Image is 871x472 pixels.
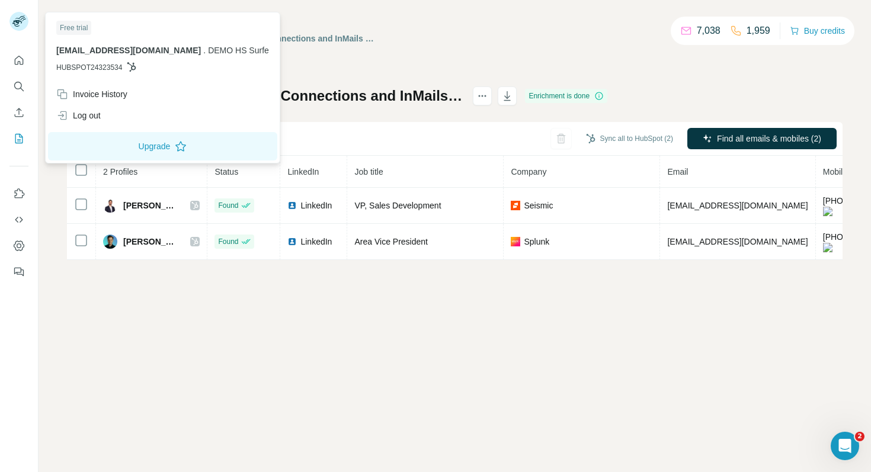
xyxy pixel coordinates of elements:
span: Find all emails & mobiles (2) [717,133,821,145]
button: Enrich CSV [9,102,28,123]
div: Free trial [56,21,91,35]
span: Job title [354,167,383,176]
button: Upgrade [48,132,277,160]
span: LinkedIn [287,167,319,176]
button: Dashboard [9,235,28,256]
button: Buy credits [790,23,845,39]
img: LinkedIn logo [287,237,297,246]
img: Avatar [103,198,117,213]
span: Company [511,167,546,176]
span: Email [667,167,688,176]
button: Use Surfe API [9,209,28,230]
button: Quick start [9,50,28,71]
button: My lists [9,128,28,149]
button: actions [473,86,492,105]
div: Log out [56,110,101,121]
img: LinkedIn logo [287,201,297,210]
span: VP, Sales Development [354,201,441,210]
span: LinkedIn [300,200,332,211]
button: Use Surfe on LinkedIn [9,183,28,204]
span: Seismic [524,200,553,211]
div: Enrichment is done [525,89,607,103]
img: company-logo [511,237,520,246]
span: Found [218,236,238,247]
span: Status [214,167,238,176]
button: Feedback [9,261,28,282]
span: . [203,46,206,55]
p: 1,959 [747,24,770,38]
span: [PERSON_NAME] [123,236,178,248]
span: Mobile [823,167,847,176]
span: [PERSON_NAME] [123,200,178,211]
p: 7,038 [697,24,721,38]
span: Splunk [524,236,549,248]
img: company-logo [511,201,520,210]
button: Find all emails & mobiles (2) [687,128,837,149]
span: [EMAIL_ADDRESS][DOMAIN_NAME] [667,201,808,210]
span: [EMAIL_ADDRESS][DOMAIN_NAME] [667,237,808,246]
span: Area Vice President [354,237,427,246]
span: DEMO HS Surfe [208,46,269,55]
span: HUBSPOT24323534 [56,62,122,73]
img: Avatar [103,235,117,249]
button: Sync all to HubSpot (2) [578,130,681,147]
span: LinkedIn [300,236,332,248]
span: Found [218,200,238,211]
span: [EMAIL_ADDRESS][DOMAIN_NAME] [56,46,201,55]
button: Search [9,76,28,97]
div: Invoice History [56,88,127,100]
span: 2 Profiles [103,167,137,176]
